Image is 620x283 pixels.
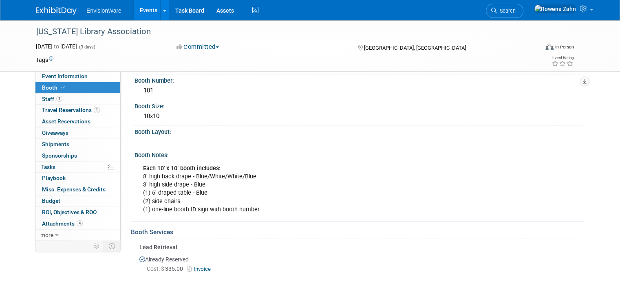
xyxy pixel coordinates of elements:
[35,162,120,173] a: Tasks
[534,4,576,13] img: Rowena Zahn
[35,173,120,184] a: Playbook
[131,228,584,237] div: Booth Services
[42,197,60,204] span: Budget
[42,209,97,215] span: ROI, Objectives & ROO
[42,96,62,102] span: Staff
[35,105,120,116] a: Travel Reservations1
[42,118,90,125] span: Asset Reservations
[141,110,578,123] div: 10x10
[135,100,584,110] div: Booth Size:
[42,141,69,147] span: Shipments
[86,7,121,14] span: EnvisionWare
[552,56,574,60] div: Event Rating
[42,73,88,79] span: Event Information
[42,152,77,159] span: Sponsorships
[40,232,53,238] span: more
[56,96,62,102] span: 1
[35,218,120,229] a: Attachments4
[35,139,120,150] a: Shipments
[497,8,516,14] span: Search
[35,127,120,138] a: Giveaways
[143,165,221,172] b: Each 10' x 10’ booth includes:
[36,43,77,50] span: [DATE] [DATE]
[104,241,121,251] td: Toggle Event Tabs
[364,45,466,51] span: [GEOGRAPHIC_DATA], [GEOGRAPHIC_DATA]
[35,184,120,195] a: Misc. Expenses & Credits
[42,107,100,113] span: Travel Reservations
[35,230,120,241] a: more
[35,94,120,105] a: Staff1
[61,85,65,90] i: Booth reservation complete
[42,84,67,91] span: Booth
[188,266,214,272] a: Invoice
[78,44,95,50] span: (3 days)
[94,107,100,113] span: 1
[36,7,77,15] img: ExhibitDay
[139,251,578,281] div: Already Reserved
[135,149,584,159] div: Booth Notes:
[135,126,584,136] div: Booth Layout:
[35,150,120,161] a: Sponsorships
[35,71,120,82] a: Event Information
[42,186,106,193] span: Misc. Expenses & Credits
[36,56,53,64] td: Tags
[42,175,66,181] span: Playbook
[53,43,60,50] span: to
[141,84,578,97] div: 101
[135,75,584,85] div: Booth Number:
[33,24,528,39] div: [US_STATE] Library Association
[35,82,120,93] a: Booth
[137,160,496,217] div: 8' high back drape - Blue/White/White/Blue 3' high side drape - Blue (1) 6' draped table - Blue (...
[494,42,574,55] div: Event Format
[41,164,55,170] span: Tasks
[147,265,165,272] span: Cost: $
[90,241,104,251] td: Personalize Event Tab Strip
[555,44,574,50] div: In-Person
[174,43,222,51] button: Committed
[35,116,120,127] a: Asset Reservations
[42,220,83,227] span: Attachments
[35,207,120,218] a: ROI, Objectives & ROO
[139,243,578,251] div: Lead Retrieval
[77,220,83,226] span: 4
[35,195,120,206] a: Budget
[147,265,186,272] span: 335.00
[545,44,554,50] img: Format-Inperson.png
[486,4,523,18] a: Search
[42,129,68,136] span: Giveaways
